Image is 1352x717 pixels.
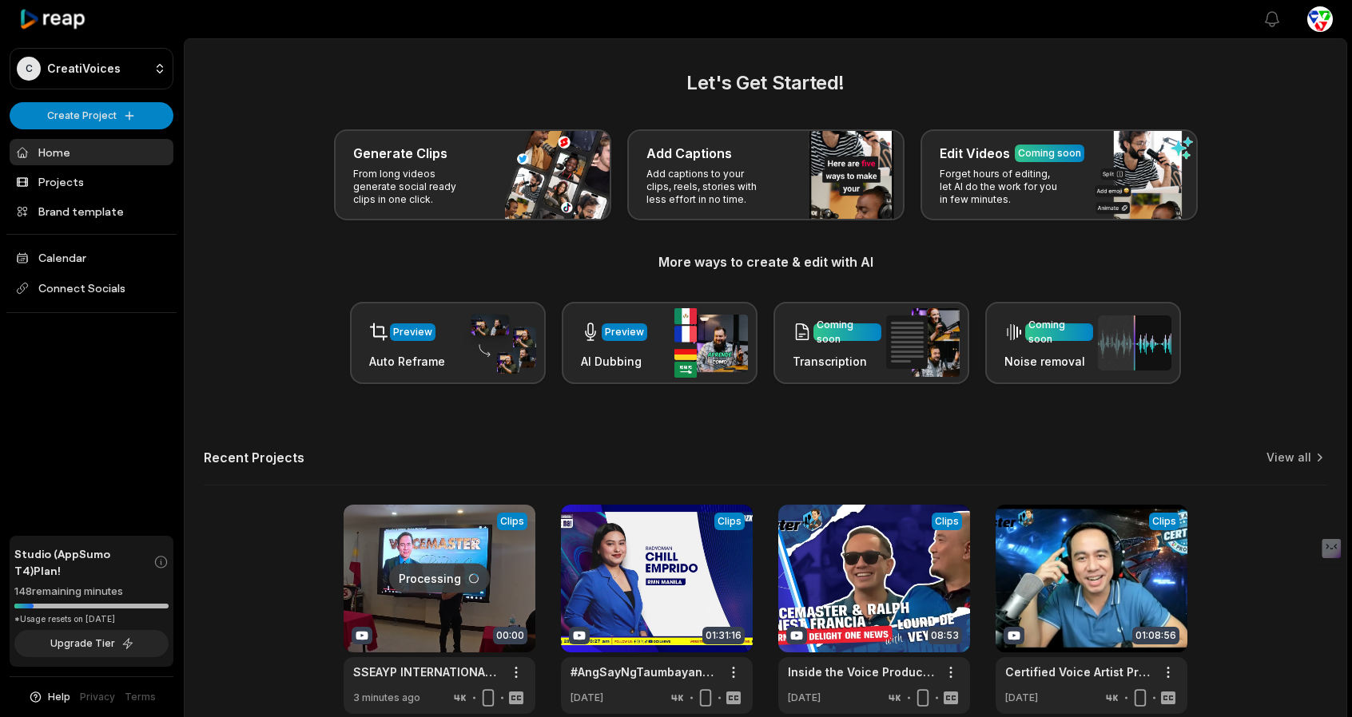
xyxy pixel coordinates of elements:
[10,274,173,303] span: Connect Socials
[886,308,960,377] img: transcription.png
[10,168,173,195] a: Projects
[14,613,169,625] div: *Usage resets on [DATE]
[10,244,173,271] a: Calendar
[581,353,647,370] h3: AI Dubbing
[1005,664,1152,680] a: Certified Voice Artist Program Batch 8
[14,630,169,657] button: Upgrade Tier
[571,664,718,680] a: #AngSayNgTaumbayanAlamsNa | [DATE]
[10,102,173,129] button: Create Project
[369,353,445,370] h3: Auto Reframe
[1098,315,1171,370] img: noise_removal.png
[817,318,878,347] div: Coming soon
[14,545,153,579] span: Studio (AppSumo T4) Plan!
[204,69,1327,97] h2: Let's Get Started!
[353,664,500,680] a: SSEAYP INTERNATIONAL PHILIPPINES TALKS ON AI
[674,308,748,378] img: ai_dubbing.png
[940,168,1064,206] p: Forget hours of editing, let AI do the work for you in few minutes.
[10,198,173,224] a: Brand template
[463,312,536,374] img: auto_reframe.png
[353,168,477,206] p: From long videos generate social ready clips in one click.
[14,584,169,600] div: 148 remaining minutes
[125,690,156,704] a: Terms
[646,168,770,206] p: Add captions to your clips, reels, stories with less effort in no time.
[17,57,41,81] div: C
[353,144,447,163] h3: Generate Clips
[1018,146,1081,160] div: Coming soon
[393,325,432,339] div: Preview
[1028,318,1090,347] div: Coming soon
[793,353,881,370] h3: Transcription
[10,139,173,165] a: Home
[80,690,115,704] a: Privacy
[48,690,70,704] span: Help
[940,144,1010,163] h3: Edit Videos
[788,664,935,680] a: Inside the Voice Production Industry | AFTERNOON DELIGHT ONE NEWS with [PERSON_NAME]
[204,252,1327,271] h3: More ways to create & edit with AI
[646,144,732,163] h3: Add Captions
[1267,450,1311,465] a: View all
[28,690,70,704] button: Help
[1004,353,1093,370] h3: Noise removal
[47,61,121,76] p: CreatiVoices
[204,450,304,465] h2: Recent Projects
[605,325,644,339] div: Preview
